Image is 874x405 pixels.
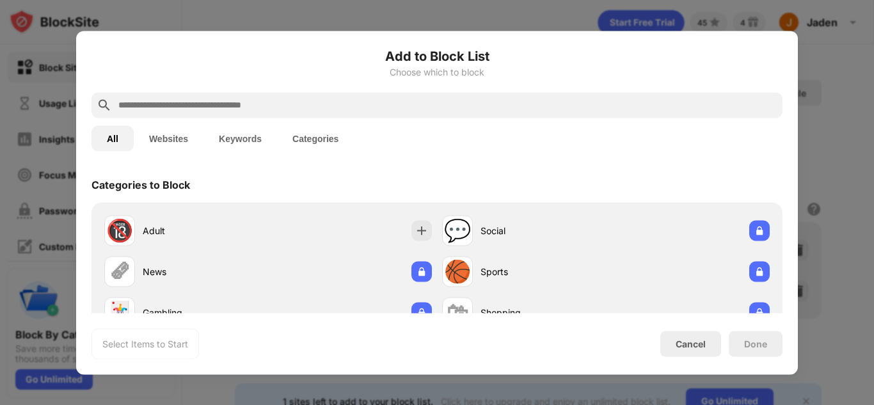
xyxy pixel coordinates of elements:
[106,299,133,326] div: 🃏
[106,218,133,244] div: 🔞
[203,125,277,151] button: Keywords
[444,218,471,244] div: 💬
[97,97,112,113] img: search.svg
[277,125,354,151] button: Categories
[91,46,783,65] h6: Add to Block List
[143,224,268,237] div: Adult
[134,125,203,151] button: Websites
[744,338,767,349] div: Done
[91,125,134,151] button: All
[91,178,190,191] div: Categories to Block
[143,265,268,278] div: News
[481,265,606,278] div: Sports
[102,337,188,350] div: Select Items to Start
[481,224,606,237] div: Social
[91,67,783,77] div: Choose which to block
[676,338,706,349] div: Cancel
[143,306,268,319] div: Gambling
[481,306,606,319] div: Shopping
[444,258,471,285] div: 🏀
[447,299,468,326] div: 🛍
[109,258,131,285] div: 🗞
